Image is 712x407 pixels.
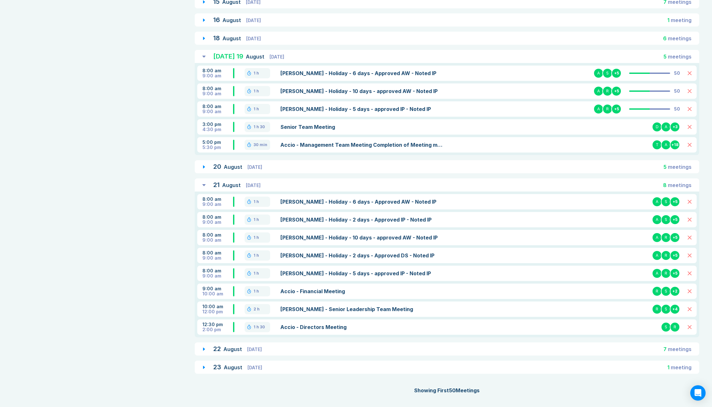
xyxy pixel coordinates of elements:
[202,220,233,225] div: 9:00 am
[254,253,259,258] div: 1 h
[674,89,680,94] div: 50
[280,305,443,313] a: [PERSON_NAME] - Senior Leadership Team Meeting
[652,197,662,207] div: A
[254,271,259,276] div: 1 h
[667,364,669,371] span: 1
[254,235,259,240] div: 1 h
[202,232,233,238] div: 8:00 am
[280,323,443,331] a: Accio - Directors Meeting
[611,68,622,78] div: + 5
[202,304,233,309] div: 10:00 am
[670,322,680,332] div: R
[674,71,680,76] div: 50
[668,346,692,352] span: meeting s
[593,104,604,114] div: A
[247,347,262,352] span: [DATE]
[246,183,261,188] span: [DATE]
[663,164,667,170] span: 5
[202,68,233,73] div: 8:00 am
[688,254,692,257] button: Delete
[223,346,243,352] span: August
[202,215,233,220] div: 8:00 am
[611,86,622,96] div: + 5
[254,89,259,94] div: 1 h
[254,217,259,222] div: 1 h
[224,164,244,170] span: August
[661,304,671,314] div: S
[202,73,233,78] div: 9:00 am
[688,271,692,275] button: Delete
[663,53,667,60] span: 5
[688,200,692,204] button: Delete
[202,145,233,150] div: 5:30 pm
[688,325,692,329] button: Delete
[280,141,443,149] a: Accio - Management Team Meeting Completion of Meeting minute
[213,181,220,189] span: 21
[661,286,671,296] div: S
[652,250,662,261] div: A
[280,252,443,259] a: [PERSON_NAME] - Holiday - 2 days - Approved DS - Noted IP
[661,250,671,261] div: R
[671,17,692,23] span: meeting
[661,197,671,207] div: S
[202,202,233,207] div: 9:00 am
[280,198,443,206] a: [PERSON_NAME] - Holiday - 6 days - Approved AW - Noted IP
[593,68,604,78] div: A
[202,327,233,332] div: 2:00 pm
[688,143,692,147] button: Delete
[280,87,443,95] a: [PERSON_NAME] - Holiday - 10 days - approved AW - Noted IP
[688,289,692,293] button: Delete
[688,236,692,239] button: Delete
[670,122,680,132] div: + 3
[270,54,284,59] span: [DATE]
[280,270,443,277] a: [PERSON_NAME] - Holiday - 5 days - approved IP - Noted IP
[202,268,233,273] div: 8:00 am
[668,53,692,60] span: meeting s
[652,286,662,296] div: R
[202,322,233,327] div: 12:30 pm
[213,52,243,60] span: [DATE] 19
[254,124,265,129] div: 1 h 30
[280,69,443,77] a: [PERSON_NAME] - Holiday - 6 days - Approved AW - Noted IP
[246,18,261,23] span: [DATE]
[202,238,233,243] div: 9:00 am
[224,364,244,371] span: August
[688,89,692,93] button: Delete
[670,304,680,314] div: + 4
[652,232,662,243] div: A
[670,197,680,207] div: + 5
[663,182,667,188] span: 8
[254,307,260,312] div: 2 h
[671,364,692,371] span: meeting
[690,385,706,401] div: Open Intercom Messenger
[668,182,692,188] span: meeting s
[246,36,261,41] span: [DATE]
[202,140,233,145] div: 5:00 pm
[661,122,671,132] div: A
[602,86,613,96] div: R
[202,250,233,255] div: 8:00 am
[663,346,667,352] span: 7
[593,86,604,96] div: A
[202,109,233,114] div: 9:00 am
[213,363,221,371] span: 23
[202,197,233,202] div: 8:00 am
[670,232,680,243] div: + 5
[602,68,613,78] div: S
[661,232,671,243] div: R
[254,106,259,112] div: 1 h
[254,289,259,294] div: 1 h
[688,218,692,222] button: Delete
[223,35,242,42] span: August
[280,287,443,295] a: Accio - Financial Meeting
[202,286,233,291] div: 9:00 am
[254,71,259,76] div: 1 h
[661,215,671,225] div: S
[247,365,262,370] span: [DATE]
[254,325,265,330] div: 1 h 30
[202,91,233,96] div: 9:00 am
[213,345,221,353] span: 22
[213,34,220,42] span: 18
[280,123,443,131] a: Senior Team Meeting
[652,122,662,132] div: D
